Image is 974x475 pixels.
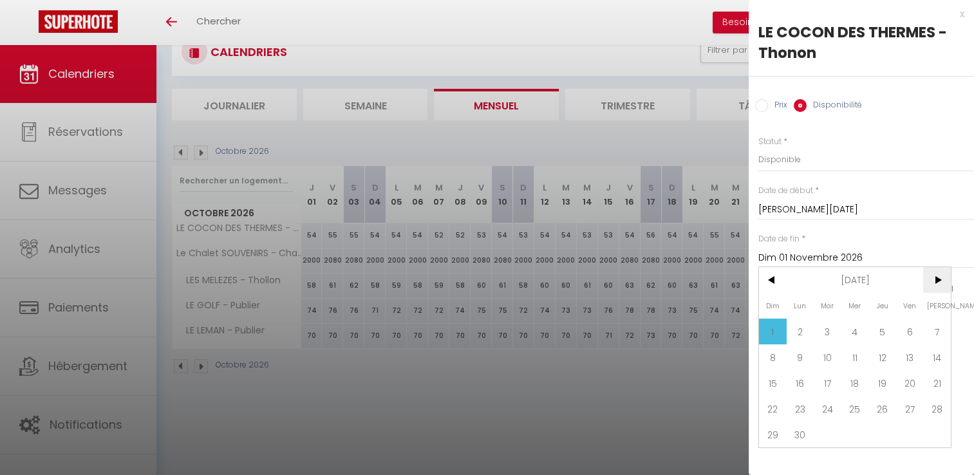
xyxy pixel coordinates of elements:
[759,422,787,447] span: 29
[787,267,924,293] span: [DATE]
[841,293,869,319] span: Mer
[814,293,841,319] span: Mar
[841,319,869,344] span: 4
[923,344,951,370] span: 14
[814,396,841,422] span: 24
[868,344,896,370] span: 12
[807,99,862,113] label: Disponibilité
[814,344,841,370] span: 10
[923,396,951,422] span: 28
[759,370,787,396] span: 15
[759,344,787,370] span: 8
[749,6,964,22] div: x
[868,396,896,422] span: 26
[787,370,814,396] span: 16
[758,136,782,148] label: Statut
[759,293,787,319] span: Dim
[758,185,813,197] label: Date de début
[896,370,924,396] span: 20
[787,344,814,370] span: 9
[787,319,814,344] span: 2
[841,396,869,422] span: 25
[787,396,814,422] span: 23
[758,233,800,245] label: Date de fin
[841,370,869,396] span: 18
[868,293,896,319] span: Jeu
[923,370,951,396] span: 21
[896,344,924,370] span: 13
[814,370,841,396] span: 17
[923,319,951,344] span: 7
[768,99,787,113] label: Prix
[759,267,787,293] span: <
[814,319,841,344] span: 3
[759,319,787,344] span: 1
[787,293,814,319] span: Lun
[758,22,964,63] div: LE COCON DES THERMES - Thonon
[841,344,869,370] span: 11
[868,319,896,344] span: 5
[868,370,896,396] span: 19
[896,319,924,344] span: 6
[923,293,951,319] span: [PERSON_NAME]
[787,422,814,447] span: 30
[896,293,924,319] span: Ven
[896,396,924,422] span: 27
[923,267,951,293] span: >
[759,396,787,422] span: 22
